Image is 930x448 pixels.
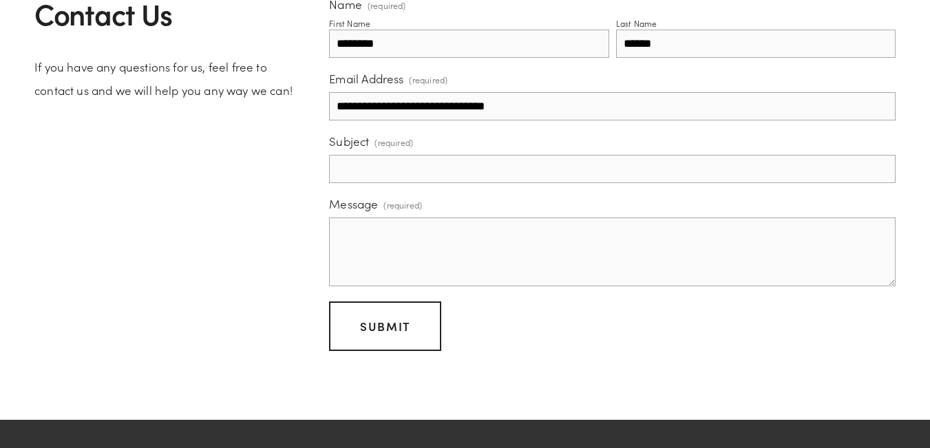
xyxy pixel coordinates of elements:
span: (required) [374,133,413,152]
p: If you have any questions for us, feel free to contact us and we will help you any way we can! [34,55,306,102]
span: (required) [368,1,406,10]
span: Submit [360,318,410,334]
span: Subject [329,134,369,149]
span: Message [329,196,378,211]
span: (required) [383,195,422,215]
span: (required) [409,70,447,89]
span: Email Address [329,71,403,86]
button: SubmitSubmit [329,301,441,351]
div: First Name [329,18,370,29]
div: Last Name [616,18,657,29]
